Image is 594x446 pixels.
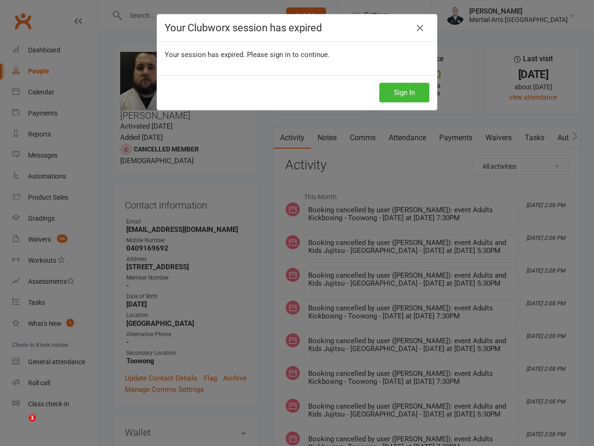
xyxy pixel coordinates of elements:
iframe: Intercom live chat [9,414,32,437]
span: Your session has expired. Please sign in to continue. [165,50,330,59]
h4: Your Clubworx session has expired [165,22,429,34]
a: Close [413,21,427,36]
button: Sign In [379,83,429,102]
span: 1 [29,414,36,422]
